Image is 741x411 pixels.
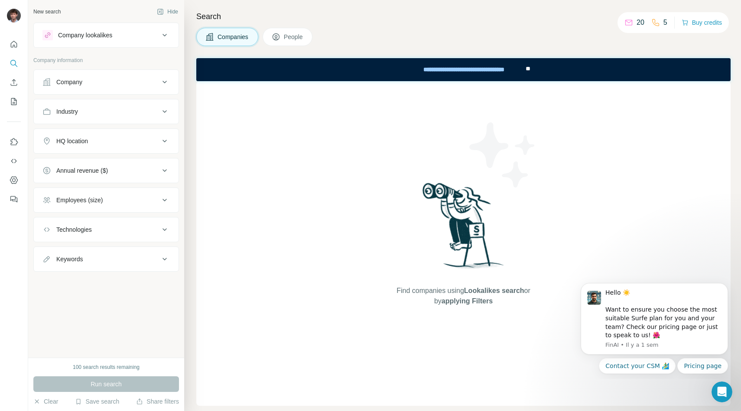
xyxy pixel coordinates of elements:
[7,36,21,52] button: Quick start
[58,31,112,39] div: Company lookalikes
[663,17,667,28] p: 5
[196,58,731,81] iframe: Banner
[56,225,92,234] div: Technologies
[151,5,184,18] button: Hide
[568,275,741,379] iframe: Intercom notifications message
[75,397,119,406] button: Save search
[464,116,542,194] img: Surfe Illustration - Stars
[56,107,78,116] div: Industry
[33,56,179,64] p: Company information
[136,397,179,406] button: Share filters
[7,56,21,71] button: Search
[33,397,58,406] button: Clear
[419,181,509,277] img: Surfe Illustration - Woman searching with binoculars
[7,191,21,207] button: Feedback
[34,249,179,270] button: Keywords
[7,9,21,23] img: Avatar
[56,137,88,145] div: HQ location
[196,10,731,23] h4: Search
[218,33,249,41] span: Companies
[7,134,21,150] button: Use Surfe on LinkedIn
[7,75,21,90] button: Enrich CSV
[7,172,21,188] button: Dashboard
[56,166,108,175] div: Annual revenue ($)
[442,297,493,305] span: applying Filters
[682,16,722,29] button: Buy credits
[464,287,524,294] span: Lookalikes search
[394,286,533,306] span: Find companies using or by
[7,94,21,109] button: My lists
[284,33,304,41] span: People
[34,72,179,92] button: Company
[56,196,103,204] div: Employees (size)
[34,219,179,240] button: Technologies
[34,160,179,181] button: Annual revenue ($)
[34,190,179,210] button: Employees (size)
[712,381,732,402] iframe: Intercom live chat
[56,78,82,86] div: Company
[34,25,179,46] button: Company lookalikes
[637,17,644,28] p: 20
[34,131,179,151] button: HQ location
[56,255,83,263] div: Keywords
[73,363,140,371] div: 100 search results remaining
[33,8,61,16] div: New search
[7,153,21,169] button: Use Surfe API
[34,101,179,122] button: Industry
